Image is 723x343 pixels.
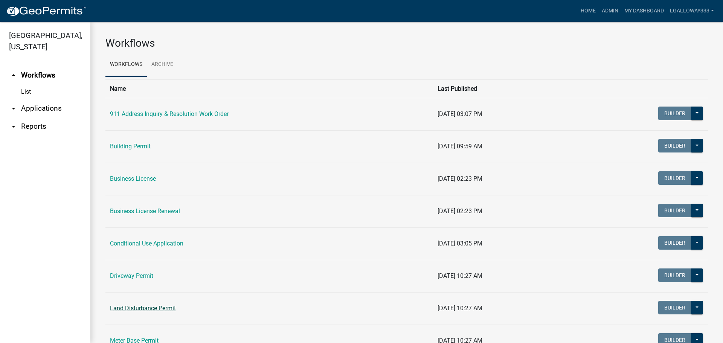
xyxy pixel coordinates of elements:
[147,53,178,77] a: Archive
[110,207,180,215] a: Business License Renewal
[438,272,482,279] span: [DATE] 10:27 AM
[658,301,691,314] button: Builder
[110,143,151,150] a: Building Permit
[433,79,570,98] th: Last Published
[9,71,18,80] i: arrow_drop_up
[578,4,599,18] a: Home
[658,204,691,217] button: Builder
[105,37,708,50] h3: Workflows
[599,4,621,18] a: Admin
[110,272,153,279] a: Driveway Permit
[9,104,18,113] i: arrow_drop_down
[9,122,18,131] i: arrow_drop_down
[438,305,482,312] span: [DATE] 10:27 AM
[438,175,482,182] span: [DATE] 02:23 PM
[438,240,482,247] span: [DATE] 03:05 PM
[105,79,433,98] th: Name
[438,143,482,150] span: [DATE] 09:59 AM
[658,268,691,282] button: Builder
[110,305,176,312] a: Land Disturbance Permit
[110,110,229,117] a: 911 Address Inquiry & Resolution Work Order
[105,53,147,77] a: Workflows
[110,175,156,182] a: Business License
[658,236,691,250] button: Builder
[658,139,691,152] button: Builder
[658,171,691,185] button: Builder
[621,4,667,18] a: My Dashboard
[438,110,482,117] span: [DATE] 03:07 PM
[438,207,482,215] span: [DATE] 02:23 PM
[667,4,717,18] a: lgalloway333
[658,107,691,120] button: Builder
[110,240,183,247] a: Conditional Use Application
